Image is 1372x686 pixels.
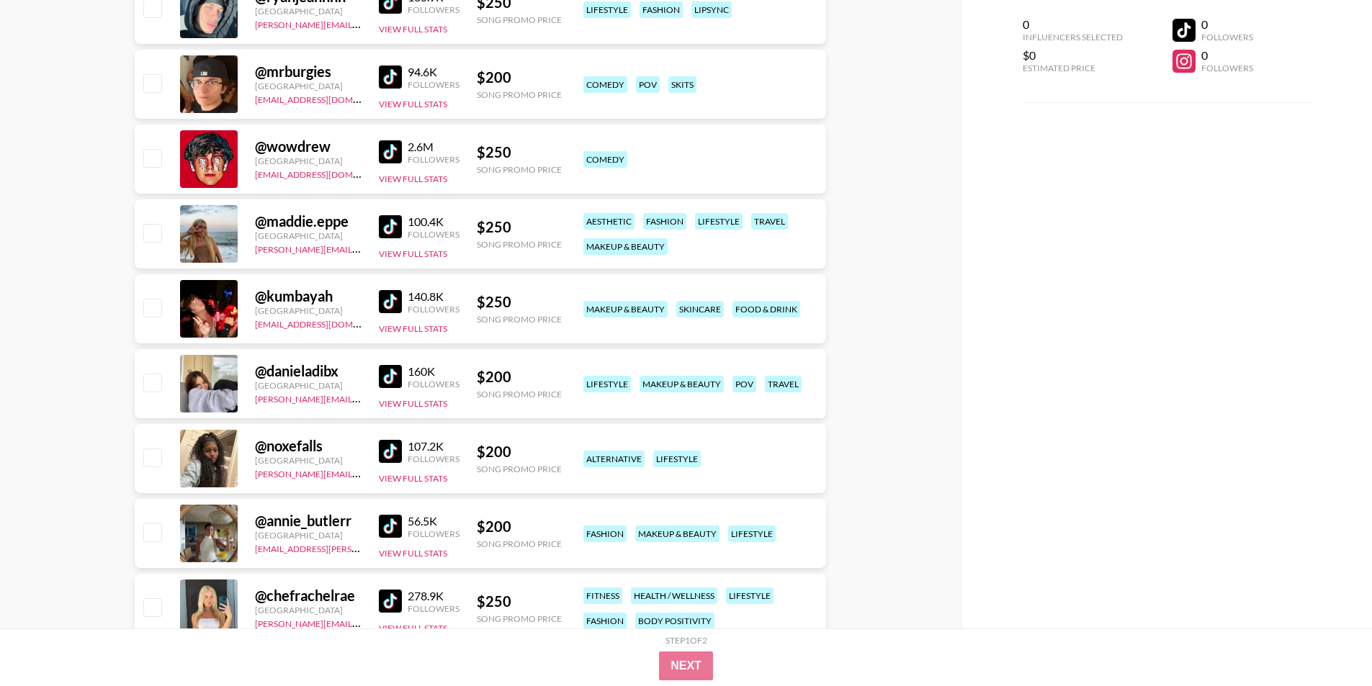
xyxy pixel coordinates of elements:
div: 56.5K [408,514,459,528]
div: [GEOGRAPHIC_DATA] [255,455,362,466]
div: pov [636,76,660,93]
button: View Full Stats [379,473,447,484]
button: View Full Stats [379,173,447,184]
div: Estimated Price [1023,63,1123,73]
div: 94.6K [408,65,459,79]
div: Song Promo Price [477,89,562,100]
div: [GEOGRAPHIC_DATA] [255,605,362,615]
div: aesthetic [583,213,635,230]
div: fashion [583,613,627,629]
a: [EMAIL_ADDRESS][DOMAIN_NAME] [255,316,400,330]
div: body positivity [635,613,714,629]
a: [PERSON_NAME][EMAIL_ADDRESS][PERSON_NAME][DOMAIN_NAME] [255,615,537,629]
div: $ 200 [477,68,562,86]
div: @ wowdrew [255,137,362,155]
div: health / wellness [631,587,717,604]
div: 160K [408,364,459,379]
div: fashion [583,525,627,542]
div: food & drink [732,301,800,317]
div: Song Promo Price [477,164,562,175]
div: [GEOGRAPHIC_DATA] [255,305,362,316]
div: Followers [408,528,459,539]
div: [GEOGRAPHIC_DATA] [255,230,362,241]
div: [GEOGRAPHIC_DATA] [255,155,362,166]
button: View Full Stats [379,398,447,409]
div: Followers [1201,32,1253,42]
a: [EMAIL_ADDRESS][DOMAIN_NAME] [255,166,400,180]
img: TikTok [379,140,402,163]
div: lifestyle [728,525,776,542]
div: lifestyle [653,451,701,467]
div: makeup & beauty [583,301,668,317]
div: Followers [408,304,459,315]
img: TikTok [379,365,402,388]
img: TikTok [379,590,402,613]
img: TikTok [379,440,402,463]
div: @ maddie.eppe [255,212,362,230]
div: Followers [408,603,459,614]
div: Followers [408,79,459,90]
button: View Full Stats [379,248,447,259]
button: View Full Stats [379,99,447,109]
div: $ 200 [477,443,562,461]
div: 107.2K [408,439,459,453]
div: lipsync [691,1,732,18]
div: [GEOGRAPHIC_DATA] [255,6,362,17]
div: $ 250 [477,293,562,311]
div: travel [751,213,788,230]
div: @ mrburgies [255,63,362,81]
button: Next [659,651,713,680]
div: $ 250 [477,592,562,610]
div: lifestyle [583,376,631,392]
img: TikTok [379,215,402,238]
div: 2.6M [408,140,459,154]
div: lifestyle [695,213,743,230]
div: comedy [583,151,627,168]
div: makeup & beauty [583,238,668,255]
div: 100.4K [408,215,459,229]
div: skits [668,76,696,93]
a: [PERSON_NAME][EMAIL_ADDRESS][DOMAIN_NAME] [255,466,468,479]
div: Followers [408,4,459,15]
div: $ 200 [477,518,562,536]
a: [PERSON_NAME][EMAIL_ADDRESS][DOMAIN_NAME] [255,241,468,255]
div: 0 [1201,48,1253,63]
div: Song Promo Price [477,389,562,400]
a: [EMAIL_ADDRESS][PERSON_NAME][DOMAIN_NAME] [255,541,468,554]
div: @ kumbayah [255,287,362,305]
div: 0 [1201,17,1253,32]
div: @ noxefalls [255,437,362,455]
button: View Full Stats [379,548,447,559]
div: Followers [408,453,459,464]
a: [PERSON_NAME][EMAIL_ADDRESS][DOMAIN_NAME] [255,391,468,405]
div: @ annie_butlerr [255,512,362,530]
div: lifestyle [726,587,774,604]
a: [EMAIL_ADDRESS][DOMAIN_NAME] [255,91,400,105]
div: lifestyle [583,1,631,18]
div: Song Promo Price [477,613,562,624]
div: fashion [640,1,683,18]
div: Song Promo Price [477,538,562,549]
div: travel [765,376,802,392]
div: $0 [1023,48,1123,63]
div: $ 250 [477,218,562,236]
div: Influencers Selected [1023,32,1123,42]
a: [PERSON_NAME][EMAIL_ADDRESS][DOMAIN_NAME] [255,17,468,30]
div: Followers [1201,63,1253,73]
button: View Full Stats [379,24,447,35]
button: View Full Stats [379,323,447,334]
div: comedy [583,76,627,93]
div: skincare [676,301,724,317]
div: $ 200 [477,368,562,386]
div: Followers [408,154,459,165]
div: [GEOGRAPHIC_DATA] [255,81,362,91]
button: View Full Stats [379,623,447,633]
div: Song Promo Price [477,314,562,325]
div: @ chefrachelrae [255,587,362,605]
div: makeup & beauty [635,525,719,542]
div: Step 1 of 2 [665,635,707,646]
div: Followers [408,379,459,389]
div: @ danieladibx [255,362,362,380]
div: 278.9K [408,589,459,603]
img: TikTok [379,290,402,313]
